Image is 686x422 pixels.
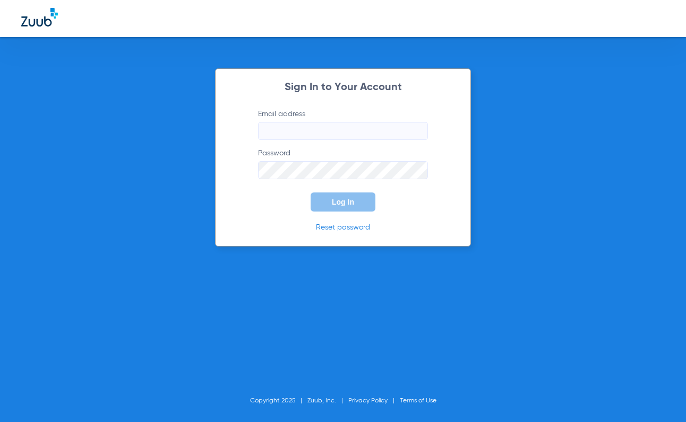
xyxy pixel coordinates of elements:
[400,398,436,404] a: Terms of Use
[311,192,375,212] button: Log In
[258,148,428,179] label: Password
[348,398,388,404] a: Privacy Policy
[332,198,354,206] span: Log In
[258,122,428,140] input: Email address
[316,224,370,231] a: Reset password
[258,161,428,179] input: Password
[258,109,428,140] label: Email address
[307,395,348,406] li: Zuub, Inc.
[242,82,444,93] h2: Sign In to Your Account
[21,8,58,27] img: Zuub Logo
[250,395,307,406] li: Copyright 2025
